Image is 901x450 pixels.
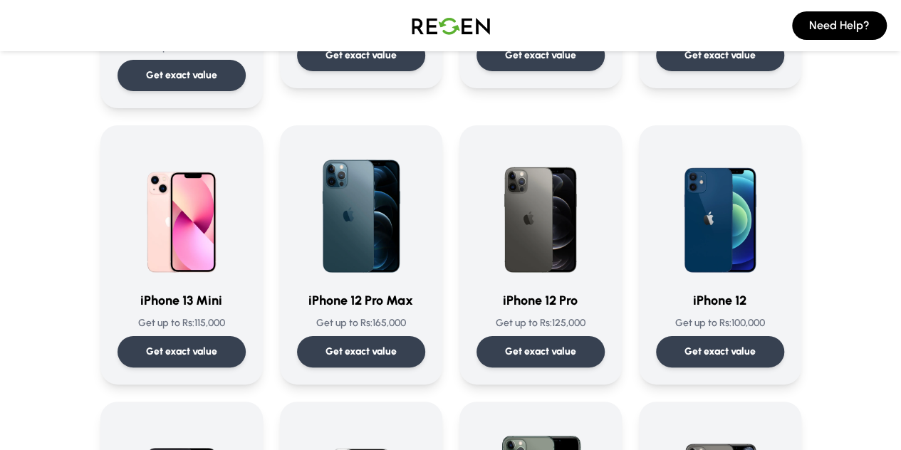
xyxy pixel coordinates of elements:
[325,48,397,63] p: Get exact value
[476,142,605,279] img: iPhone 12 Pro
[297,316,425,330] p: Get up to Rs: 165,000
[325,345,397,359] p: Get exact value
[656,316,784,330] p: Get up to Rs: 100,000
[118,316,246,330] p: Get up to Rs: 115,000
[505,345,576,359] p: Get exact value
[476,291,605,310] h3: iPhone 12 Pro
[118,291,246,310] h3: iPhone 13 Mini
[401,6,501,46] img: Logo
[146,68,217,83] p: Get exact value
[297,291,425,310] h3: iPhone 12 Pro Max
[146,345,217,359] p: Get exact value
[656,291,784,310] h3: iPhone 12
[656,142,784,279] img: iPhone 12
[684,345,756,359] p: Get exact value
[505,48,576,63] p: Get exact value
[792,11,887,40] button: Need Help?
[297,142,425,279] img: iPhone 12 Pro Max
[476,316,605,330] p: Get up to Rs: 125,000
[684,48,756,63] p: Get exact value
[118,142,246,279] img: iPhone 13 Mini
